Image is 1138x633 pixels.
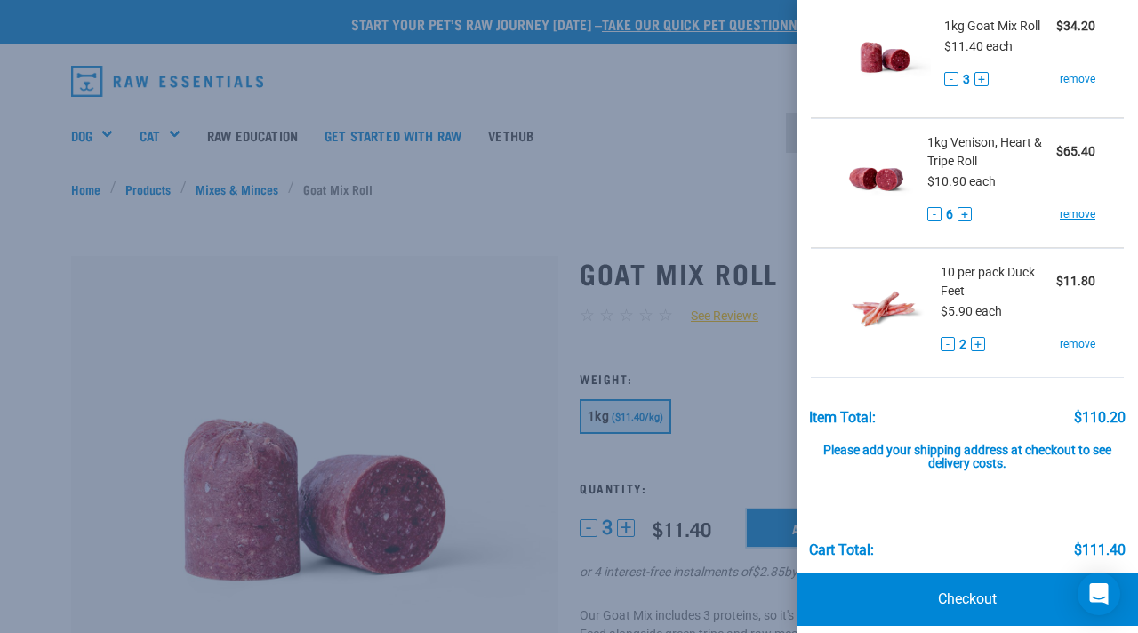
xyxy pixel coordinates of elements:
[1056,144,1095,158] strong: $65.40
[1060,71,1095,87] a: remove
[927,207,942,221] button: -
[941,263,1056,300] span: 10 per pack Duck Feet
[944,72,958,86] button: -
[946,205,953,224] span: 6
[1074,542,1126,558] div: $111.40
[971,337,985,351] button: +
[958,207,972,221] button: +
[839,12,931,103] img: Goat Mix Roll
[839,133,914,225] img: Venison, Heart & Tripe Roll
[941,304,1002,318] span: $5.90 each
[941,337,955,351] button: -
[1078,573,1120,615] div: Open Intercom Messenger
[809,542,874,558] div: Cart total:
[809,410,876,426] div: Item Total:
[944,39,1013,53] span: $11.40 each
[974,72,989,86] button: +
[1060,206,1095,222] a: remove
[839,263,927,355] img: Duck Feet
[1056,274,1095,288] strong: $11.80
[1074,410,1126,426] div: $110.20
[959,335,966,354] span: 2
[944,17,1040,36] span: 1kg Goat Mix Roll
[1056,19,1095,33] strong: $34.20
[927,133,1056,171] span: 1kg Venison, Heart & Tripe Roll
[1060,336,1095,352] a: remove
[963,70,970,89] span: 3
[809,426,1126,472] div: Please add your shipping address at checkout to see delivery costs.
[927,174,996,188] span: $10.90 each
[797,573,1138,626] a: Checkout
